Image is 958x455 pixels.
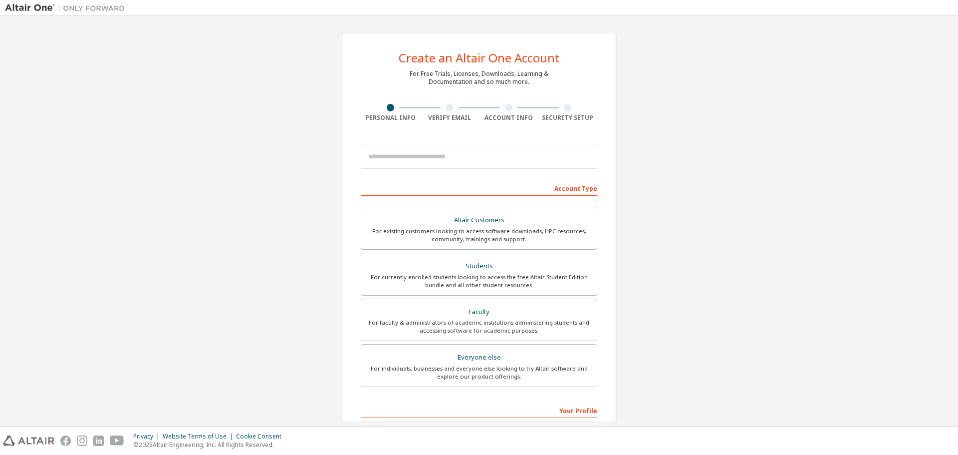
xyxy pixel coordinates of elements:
div: Your Profile [361,402,597,418]
div: Personal Info [361,114,420,122]
div: Verify Email [420,114,479,122]
img: youtube.svg [110,436,124,446]
div: Security Setup [538,114,598,122]
img: instagram.svg [77,436,87,446]
div: Faculty [367,305,591,319]
div: Create an Altair One Account [399,52,560,64]
div: Account Info [479,114,538,122]
p: © 2025 Altair Engineering, Inc. All Rights Reserved. [133,441,287,449]
div: Cookie Consent [236,433,287,441]
div: Everyone else [367,351,591,365]
div: Account Type [361,180,597,196]
img: linkedin.svg [93,436,104,446]
div: Students [367,259,591,273]
div: Website Terms of Use [163,433,236,441]
div: Privacy [133,433,163,441]
div: For individuals, businesses and everyone else looking to try Altair software and explore our prod... [367,365,591,381]
img: Altair One [5,3,130,13]
img: facebook.svg [60,436,71,446]
img: altair_logo.svg [3,436,54,446]
div: For faculty & administrators of academic institutions administering students and accessing softwa... [367,319,591,335]
div: Altair Customers [367,213,591,227]
div: For Free Trials, Licenses, Downloads, Learning & Documentation and so much more. [410,70,548,86]
div: For existing customers looking to access software downloads, HPC resources, community, trainings ... [367,227,591,243]
div: For currently enrolled students looking to access the free Altair Student Edition bundle and all ... [367,273,591,289]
